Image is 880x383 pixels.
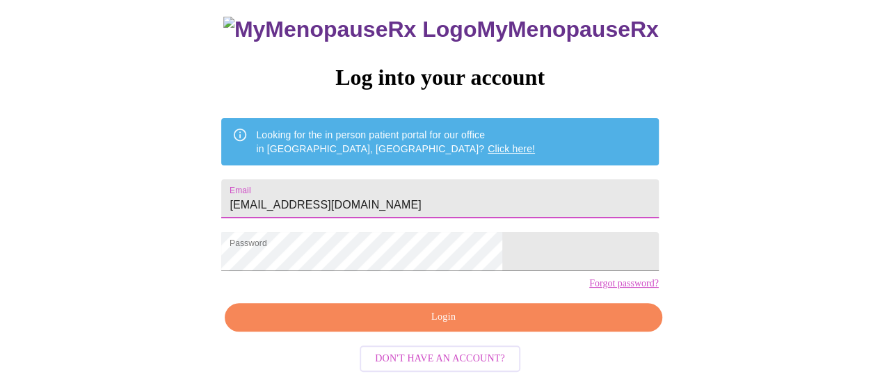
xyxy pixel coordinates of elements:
[356,352,524,364] a: Don't have an account?
[221,65,658,90] h3: Log into your account
[488,143,535,154] a: Click here!
[223,17,477,42] img: MyMenopauseRx Logo
[256,122,535,161] div: Looking for the in person patient portal for our office in [GEOGRAPHIC_DATA], [GEOGRAPHIC_DATA]?
[225,303,662,332] button: Login
[223,17,659,42] h3: MyMenopauseRx
[241,309,646,326] span: Login
[360,345,520,373] button: Don't have an account?
[375,350,505,368] span: Don't have an account?
[589,278,659,289] a: Forgot password?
